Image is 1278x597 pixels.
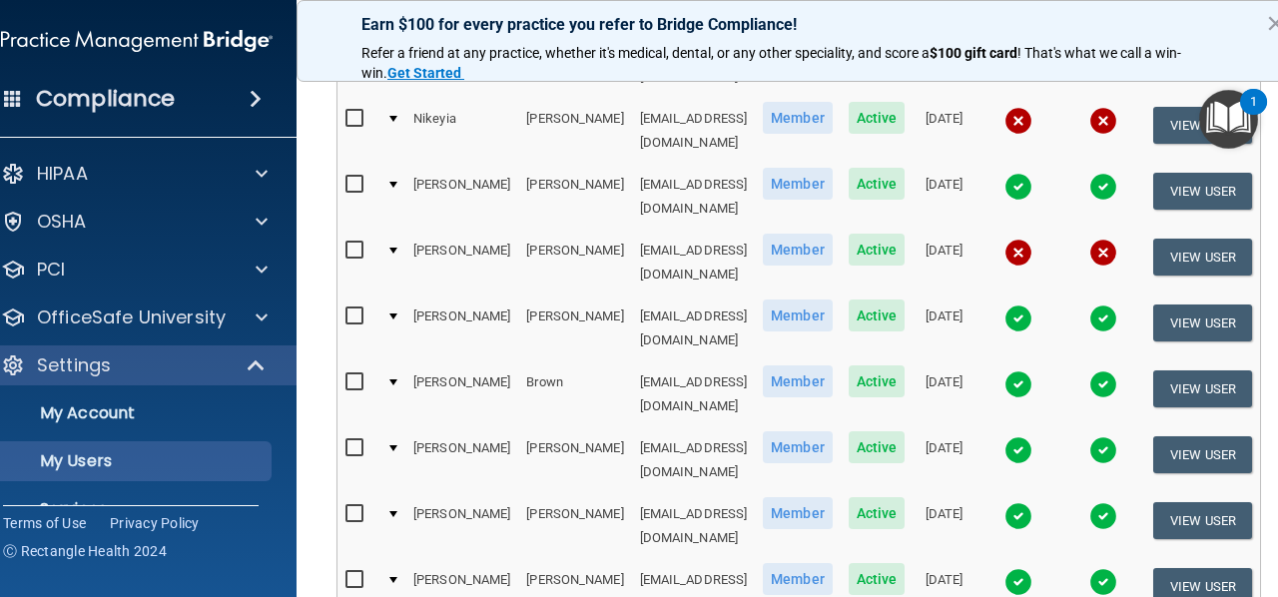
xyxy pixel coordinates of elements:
img: cross.ca9f0e7f.svg [1004,107,1032,135]
span: ! That's what we call a win-win. [361,45,1181,81]
img: cross.ca9f0e7f.svg [1089,107,1117,135]
span: Member [763,431,833,463]
span: Ⓒ Rectangle Health 2024 [3,541,167,561]
button: View User [1153,436,1252,473]
td: [PERSON_NAME] [518,427,631,493]
span: Active [849,365,906,397]
button: View User [1153,239,1252,276]
span: Active [849,234,906,266]
span: Active [849,497,906,529]
button: View User [1153,107,1252,144]
td: [DATE] [913,98,975,164]
td: [PERSON_NAME] [518,98,631,164]
a: Terms of Use [3,513,86,533]
h4: Compliance [36,85,175,113]
p: OfficeSafe University [37,305,226,329]
strong: $100 gift card [930,45,1017,61]
span: Active [849,168,906,200]
span: Member [763,365,833,397]
td: [PERSON_NAME] [405,493,518,559]
span: Active [849,563,906,595]
a: Settings [1,353,267,377]
img: tick.e7d51cea.svg [1089,304,1117,332]
img: tick.e7d51cea.svg [1004,370,1032,398]
img: PMB logo [1,21,273,61]
span: Member [763,497,833,529]
span: Member [763,563,833,595]
td: [DATE] [913,493,975,559]
img: tick.e7d51cea.svg [1089,568,1117,596]
button: View User [1153,304,1252,341]
button: View User [1153,502,1252,539]
a: OSHA [1,210,268,234]
span: Member [763,102,833,134]
td: [PERSON_NAME] [405,361,518,427]
td: [EMAIL_ADDRESS][DOMAIN_NAME] [632,296,756,361]
td: [EMAIL_ADDRESS][DOMAIN_NAME] [632,361,756,427]
td: [EMAIL_ADDRESS][DOMAIN_NAME] [632,493,756,559]
a: PCI [1,258,268,282]
td: [PERSON_NAME] [518,296,631,361]
td: [EMAIL_ADDRESS][DOMAIN_NAME] [632,98,756,164]
td: [PERSON_NAME] [405,427,518,493]
a: Get Started [387,65,464,81]
button: View User [1153,370,1252,407]
button: Open Resource Center, 1 new notification [1199,90,1258,149]
img: tick.e7d51cea.svg [1089,502,1117,530]
span: Member [763,299,833,331]
td: [PERSON_NAME] [518,230,631,296]
img: tick.e7d51cea.svg [1089,173,1117,201]
a: Privacy Policy [110,513,200,533]
img: tick.e7d51cea.svg [1004,502,1032,530]
td: [DATE] [913,230,975,296]
td: [DATE] [913,427,975,493]
span: Member [763,168,833,200]
span: Member [763,234,833,266]
td: [PERSON_NAME] [405,230,518,296]
img: tick.e7d51cea.svg [1004,173,1032,201]
p: HIPAA [37,162,88,186]
span: Refer a friend at any practice, whether it's medical, dental, or any other speciality, and score a [361,45,930,61]
img: tick.e7d51cea.svg [1089,370,1117,398]
td: [DATE] [913,164,975,230]
span: Active [849,431,906,463]
td: [PERSON_NAME] [518,493,631,559]
img: cross.ca9f0e7f.svg [1004,239,1032,267]
a: OfficeSafe University [1,305,268,329]
td: [EMAIL_ADDRESS][DOMAIN_NAME] [632,164,756,230]
td: Brown [518,361,631,427]
td: [PERSON_NAME] [405,164,518,230]
img: tick.e7d51cea.svg [1089,436,1117,464]
img: tick.e7d51cea.svg [1004,568,1032,596]
p: OSHA [37,210,87,234]
span: Active [849,299,906,331]
td: [EMAIL_ADDRESS][DOMAIN_NAME] [632,427,756,493]
td: [DATE] [913,296,975,361]
img: cross.ca9f0e7f.svg [1089,239,1117,267]
td: [PERSON_NAME] [405,296,518,361]
td: [PERSON_NAME] [518,164,631,230]
span: Active [849,102,906,134]
td: [EMAIL_ADDRESS][DOMAIN_NAME] [632,230,756,296]
p: Earn $100 for every practice you refer to Bridge Compliance! [361,15,1191,34]
img: tick.e7d51cea.svg [1004,304,1032,332]
a: HIPAA [1,162,268,186]
td: Nikeyia [405,98,518,164]
div: 1 [1250,102,1257,128]
td: [DATE] [913,361,975,427]
strong: Get Started [387,65,461,81]
p: Settings [37,353,111,377]
button: View User [1153,173,1252,210]
img: tick.e7d51cea.svg [1004,436,1032,464]
p: PCI [37,258,65,282]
